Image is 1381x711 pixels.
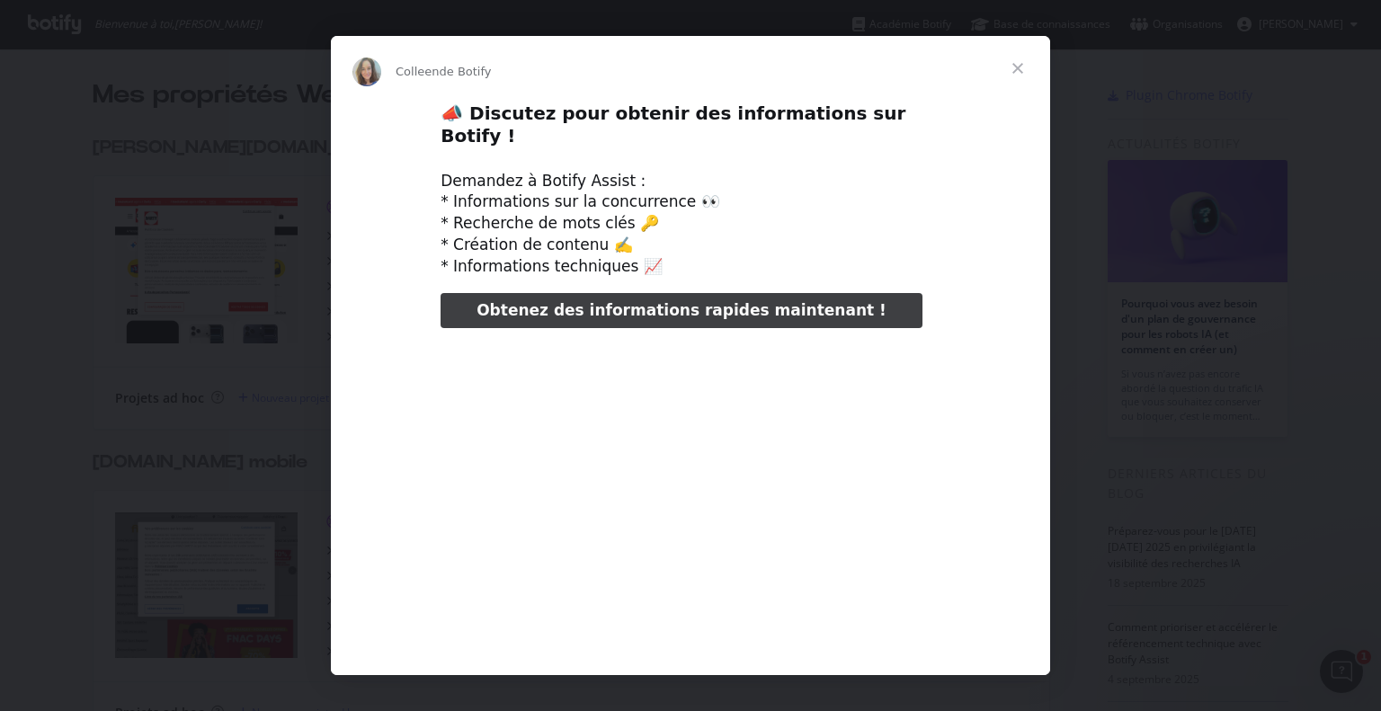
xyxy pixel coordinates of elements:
[441,102,905,147] font: 📣 Discutez pour obtenir des informations sur Botify !
[352,58,381,86] img: Image de profil pour Colleen
[441,236,633,253] font: * Création de contenu ✍️
[985,36,1050,101] span: Fermer
[441,172,646,190] font: Demandez à Botify Assist :
[396,65,440,78] font: Colleen
[441,257,663,275] font: * Informations techniques 📈
[441,293,922,329] a: Obtenez des informations rapides maintenant !
[440,65,492,78] font: de Botify
[441,192,720,210] font: * Informations sur la concurrence 👀
[477,301,887,319] font: Obtenez des informations rapides maintenant !
[441,214,659,232] font: * Recherche de mots clés 🔑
